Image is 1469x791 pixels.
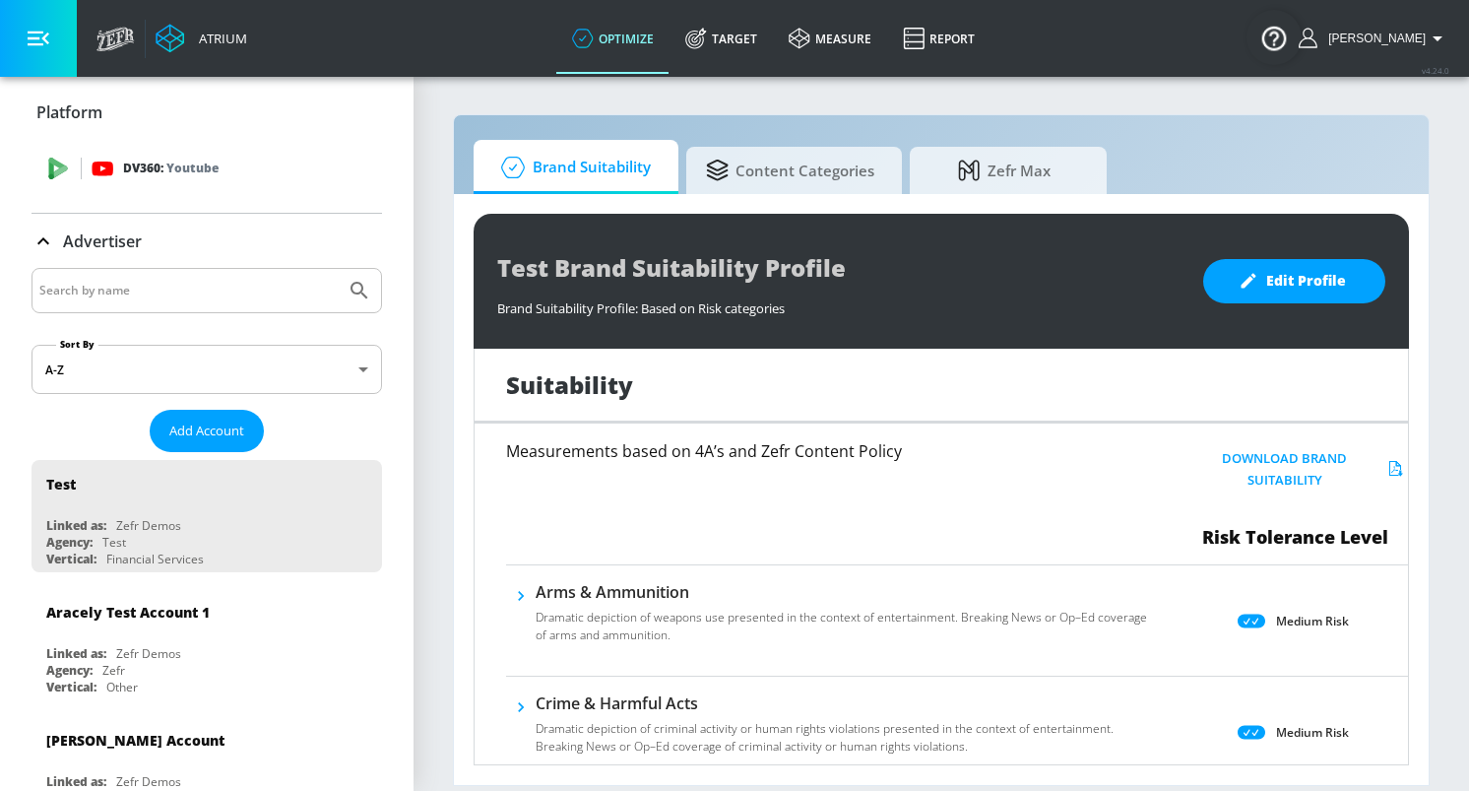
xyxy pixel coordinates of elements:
div: Linked as: [46,773,106,790]
div: Atrium [191,30,247,47]
label: Sort By [56,338,98,351]
p: Youtube [166,158,219,178]
p: Dramatic depiction of criminal activity or human rights violations presented in the context of en... [536,720,1153,756]
span: Risk Tolerance Level [1202,525,1388,549]
div: DV360: Youtube [32,139,382,198]
div: Test [46,475,76,494]
div: TestLinked as:Zefr DemosAgency:TestVertical:Financial Services [32,460,382,572]
span: Zefr Max [929,147,1079,194]
div: Financial Services [106,551,204,567]
h6: Arms & Ammunition [536,581,1153,603]
button: Edit Profile [1203,259,1385,303]
span: Content Categories [706,147,874,194]
p: Medium Risk [1276,611,1349,631]
button: Download Brand Suitability [1182,443,1408,496]
div: Zefr Demos [116,773,181,790]
div: Vertical: [46,679,96,695]
div: Agency: [46,662,93,679]
span: Edit Profile [1243,269,1346,294]
div: Linked as: [46,517,106,534]
h6: Crime & Harmful Acts [536,692,1153,714]
span: login as: Rich.Raddon@zefr.com [1320,32,1426,45]
div: Zefr [102,662,125,679]
h6: Measurements based on 4A’s and Zefr Content Policy [506,443,1108,459]
div: Zefr Demos [116,517,181,534]
div: Aracely Test Account 1Linked as:Zefr DemosAgency:ZefrVertical:Other [32,588,382,700]
a: Target [670,3,773,74]
div: Zefr Demos [116,645,181,662]
div: A-Z [32,345,382,394]
button: [PERSON_NAME] [1299,27,1449,50]
p: Dramatic depiction of weapons use presented in the context of entertainment. Breaking News or Op–... [536,609,1153,644]
button: Add Account [150,410,264,452]
div: Advertiser [32,214,382,269]
div: [PERSON_NAME] Account [46,731,224,750]
a: measure [773,3,887,74]
div: Crime & Harmful ActsDramatic depiction of criminal activity or human rights violations presented ... [536,692,1153,767]
p: DV360: [123,158,219,179]
div: Vertical: [46,551,96,567]
span: v 4.24.0 [1422,65,1449,76]
div: Arms & AmmunitionDramatic depiction of weapons use presented in the context of entertainment. Bre... [536,581,1153,656]
h1: Suitability [506,368,633,401]
div: Agency: [46,534,93,551]
div: Aracely Test Account 1 [46,603,210,622]
button: Open Resource Center [1246,10,1302,65]
p: Advertiser [63,231,142,252]
input: Search by name [39,278,338,303]
span: Brand Suitability [493,144,651,191]
a: Report [887,3,990,74]
p: Platform [36,101,102,123]
span: Add Account [169,420,244,442]
div: Brand Suitability Profile: Based on Risk categories [497,290,1183,317]
div: Test [102,534,126,551]
div: Other [106,679,138,695]
p: Medium Risk [1276,722,1349,743]
a: optimize [556,3,670,74]
a: Atrium [156,24,247,53]
div: Linked as: [46,645,106,662]
div: Platform [32,85,382,140]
